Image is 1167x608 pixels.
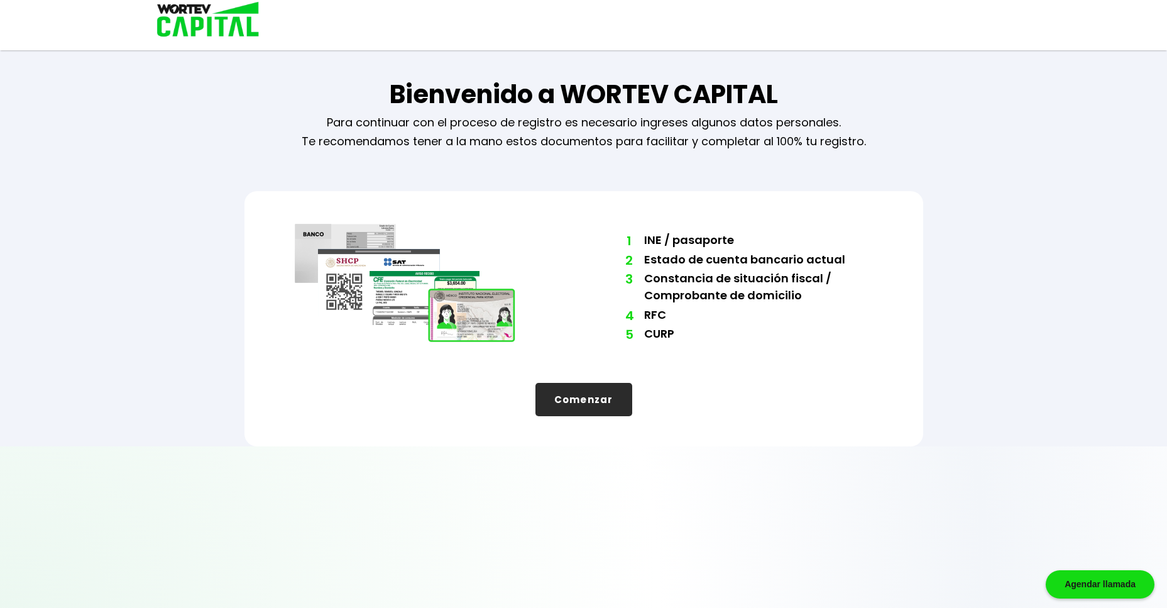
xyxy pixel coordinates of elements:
[625,306,632,325] span: 4
[644,231,873,251] li: INE / pasaporte
[625,251,632,270] span: 2
[644,325,873,345] li: CURP
[644,251,873,270] li: Estado de cuenta bancario actual
[302,113,866,151] p: Para continuar con el proceso de registro es necesario ingreses algunos datos personales. Te reco...
[535,383,632,416] button: Comenzar
[625,270,632,289] span: 3
[644,306,873,326] li: RFC
[625,231,632,250] span: 1
[625,325,632,344] span: 5
[644,270,873,306] li: Constancia de situación fiscal / Comprobante de domicilio
[390,75,778,113] h1: Bienvenido a WORTEV CAPITAL
[1046,570,1154,599] div: Agendar llamada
